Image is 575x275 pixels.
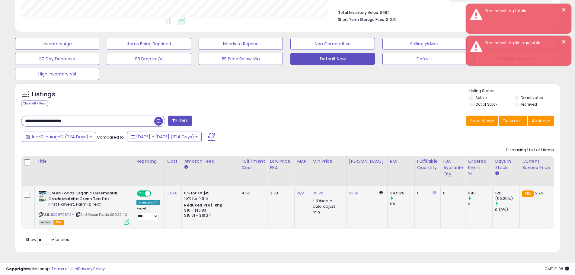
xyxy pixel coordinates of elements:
span: Compared to: [97,134,125,140]
a: 13.64 [167,190,177,196]
div: 6 [443,190,461,196]
a: Terms of Use [52,266,77,272]
div: 34.56% [390,190,414,196]
span: 2025-08-13 21:08 GMT [545,266,569,272]
div: $15.01 - $16.24 [184,213,234,218]
button: Inventory Age [15,38,99,50]
label: Archived [521,102,537,107]
b: Total Inventory Value: [338,10,379,15]
button: × [561,6,566,14]
div: 3.78 [270,190,290,196]
img: 51nl30rJfzL._SL40_.jpg [39,190,47,203]
span: | SKU: Green Foods 20922 #2 [75,212,127,217]
p: Listing States: [469,88,560,94]
span: $10.19 [386,17,397,22]
b: Reduced Prof. Rng. [184,203,224,208]
button: Selling @ Max [382,38,467,50]
div: Fulfillment Cost [241,158,265,171]
div: Disable auto adjust min [313,197,342,215]
span: Show: entries [26,237,69,242]
div: Cost [167,158,179,165]
a: 25.20 [313,190,324,196]
a: Privacy Policy [78,266,105,272]
div: 126 (56.25%) [495,190,519,201]
strong: Copyright [6,266,28,272]
div: 0 [468,201,492,207]
div: Repricing [136,158,162,165]
div: Title [37,158,131,165]
button: Save View [466,116,498,126]
span: Jan-01 - Aug-12 (224 Days) [31,134,88,140]
div: seller snap | | [6,266,105,272]
div: Amazon Fees [184,158,236,165]
div: Error refreshing totals [481,8,567,14]
a: N/A [297,190,304,196]
span: OFF [150,191,160,196]
span: All listings currently available for purchase on Amazon [39,220,53,225]
div: 4.55 [241,190,263,196]
div: Displaying 1 to 1 of 1 items [506,147,554,153]
div: Current Buybox Price [522,158,553,171]
small: Amazon Fees. [184,165,188,170]
label: Deactivated [521,95,543,100]
b: Short Term Storage Fees: [338,17,385,22]
span: Columns [503,118,522,124]
li: $682 [338,8,549,16]
div: Days In Stock [495,158,517,171]
div: 646 [468,190,492,196]
button: BB Price Below Min [199,53,283,65]
div: Error refreshing listings table [481,40,567,46]
button: Non Competitive [290,38,375,50]
button: BB Drop in 7d [107,53,191,65]
div: Low Price FBA [270,158,292,171]
div: Clear All Filters [21,101,48,106]
div: ASIN: [39,190,129,224]
div: Ordered Items [468,158,490,171]
div: [PERSON_NAME] [349,158,385,165]
button: Default New [290,53,375,65]
span: ON [138,191,145,196]
button: [DATE] - [DATE] (224 Days) [127,132,202,142]
div: Preset: [136,206,160,220]
b: Green Foods Organic Ceremonial Grade Matcha Green Tea 11oz - First Harvest, Farm-Direct [48,190,122,209]
div: FBA Available Qty [443,158,463,177]
div: ROI [390,158,412,165]
div: 15% for > $15 [184,196,234,201]
div: Min Price [313,158,344,165]
button: Columns [499,116,527,126]
button: High Inventory Val [15,68,99,80]
div: $10 - $10.83 [184,208,234,213]
button: Filters [168,116,192,126]
button: Jan-01 - Aug-12 (224 Days) [22,132,96,142]
button: 30 Day Decrease [15,53,99,65]
div: 8% for <= $15 [184,190,234,196]
span: 25.91 [535,190,545,196]
div: MAP [297,158,307,165]
h5: Listings [32,90,55,99]
span: [DATE] - [DATE] (224 Days) [136,134,194,140]
div: Fulfillable Quantity [417,158,438,171]
small: Days In Stock. [495,171,499,176]
a: B008798Y2M [51,212,75,217]
small: FBA [522,190,533,197]
div: Amazon AI * [136,200,160,205]
a: 25.91 [349,190,359,196]
label: Out of Stock [475,102,497,107]
div: 0 [417,190,436,196]
label: Active [475,95,487,100]
span: FBA [53,220,64,225]
button: Needs to Reprice [199,38,283,50]
div: 0 (0%) [495,207,519,213]
button: Default [382,53,467,65]
div: 0% [390,201,414,207]
button: Items Being Repriced [107,38,191,50]
button: × [561,38,566,46]
button: Actions [528,116,554,126]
